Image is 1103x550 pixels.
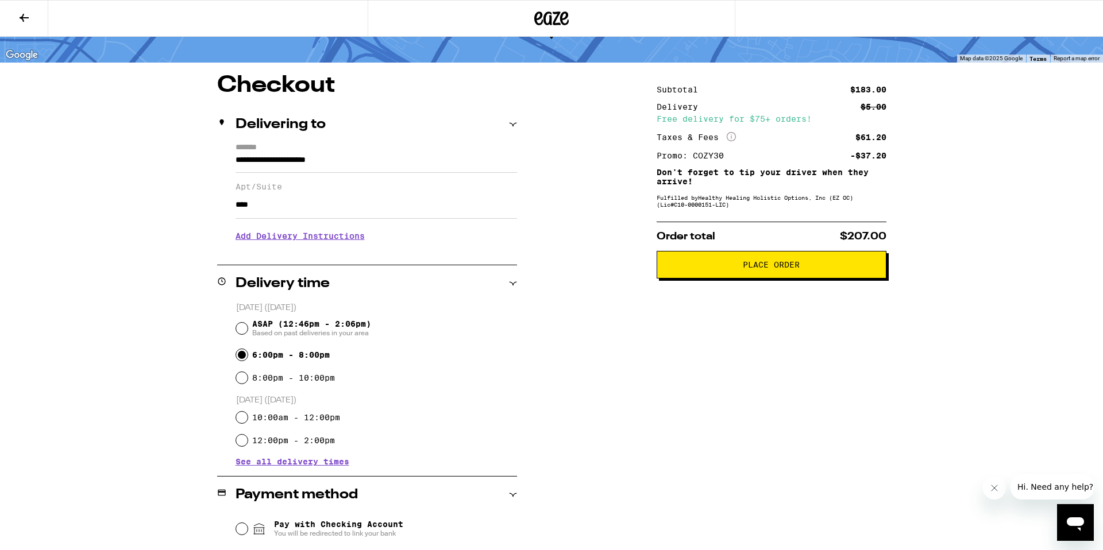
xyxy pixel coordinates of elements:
span: Map data ©2025 Google [960,55,1023,61]
div: -$37.20 [850,152,886,160]
label: Apt/Suite [236,182,517,191]
h1: Checkout [217,74,517,97]
p: [DATE] ([DATE]) [236,395,517,406]
iframe: Button to launch messaging window [1057,504,1094,541]
a: Open this area in Google Maps (opens a new window) [3,48,41,63]
iframe: Message from company [1011,474,1094,499]
p: We'll contact you at [PHONE_NUMBER] when we arrive [236,249,517,258]
p: [DATE] ([DATE]) [236,303,517,313]
button: See all delivery times [236,458,349,466]
h2: Delivering to [236,118,326,131]
div: $183.00 [850,86,886,94]
label: 6:00pm - 8:00pm [252,350,330,359]
img: Google [3,48,41,63]
label: 8:00pm - 10:00pm [252,373,335,382]
h2: Payment method [236,488,358,502]
div: Delivery [657,103,706,111]
span: Order total [657,231,715,242]
span: Based on past deliveries in your area [252,328,371,338]
div: Subtotal [657,86,706,94]
div: Promo: COZY30 [657,152,732,160]
a: Terms [1029,55,1047,62]
a: Report a map error [1054,55,1100,61]
label: 10:00am - 12:00pm [252,413,340,422]
h2: Delivery time [236,277,330,291]
label: 12:00pm - 2:00pm [252,436,335,445]
h3: Add Delivery Instructions [236,223,517,249]
span: Place Order [743,261,800,269]
button: Place Order [657,251,886,278]
div: Taxes & Fees [657,132,736,142]
div: $61.20 [855,133,886,141]
span: You will be redirected to link your bank [274,529,403,538]
div: $5.00 [861,103,886,111]
iframe: Close message [983,477,1006,499]
span: ASAP (12:46pm - 2:06pm) [252,319,371,338]
div: Fulfilled by Healthy Healing Holistic Options, Inc (EZ OC) (Lic# C10-0000151-LIC ) [657,194,886,208]
p: Don't forget to tip your driver when they arrive! [657,168,886,186]
span: Pay with Checking Account [274,520,403,538]
span: $207.00 [840,231,886,242]
div: Free delivery for $75+ orders! [657,115,886,123]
